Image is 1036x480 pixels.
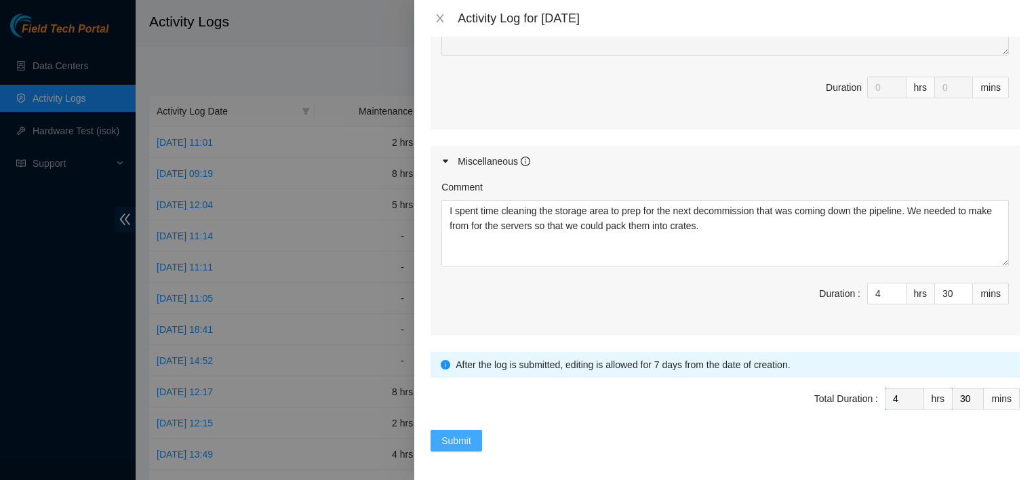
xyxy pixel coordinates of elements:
div: mins [973,283,1009,304]
div: mins [973,77,1009,98]
span: info-circle [441,360,450,369]
div: hrs [924,388,953,409]
div: Duration : [819,286,860,301]
button: Close [431,12,450,25]
div: Miscellaneous [458,154,530,169]
div: hrs [906,283,935,304]
textarea: Comment [441,200,1009,266]
div: Duration [826,80,862,95]
div: After the log is submitted, editing is allowed for 7 days from the date of creation. [456,357,1010,372]
div: mins [984,388,1020,409]
span: caret-right [441,157,450,165]
label: Comment [441,180,483,195]
div: Miscellaneous info-circle [431,146,1020,177]
div: Total Duration : [814,391,878,406]
span: Submit [441,433,471,448]
span: close [435,13,445,24]
div: Activity Log for [DATE] [458,11,1020,26]
button: Submit [431,430,482,452]
div: hrs [906,77,935,98]
span: info-circle [521,157,530,166]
